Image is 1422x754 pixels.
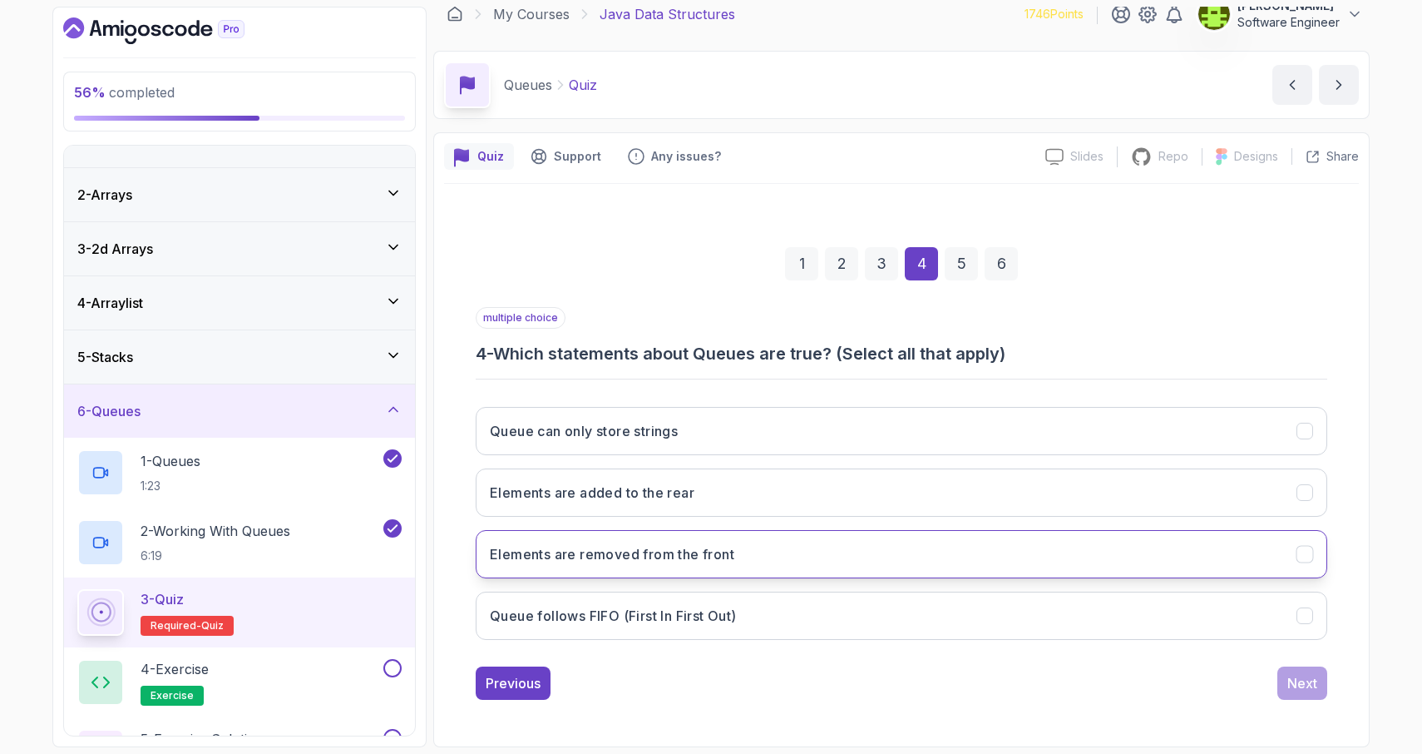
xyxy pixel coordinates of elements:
p: Any issues? [651,148,721,165]
h3: Queue can only store strings [490,421,678,441]
p: Slides [1070,148,1104,165]
h3: 3 - 2d Arrays [77,239,153,259]
h3: 6 - Queues [77,401,141,421]
button: Next [1277,667,1327,700]
p: 1746 Points [1025,6,1084,22]
h3: 4 - Arraylist [77,293,143,313]
p: Java Data Structures [600,4,735,24]
button: Elements are removed from the front [476,530,1327,578]
p: 4 - Exercise [141,659,209,679]
p: 1 - Queues [141,451,200,471]
h3: 2 - Arrays [77,185,132,205]
span: exercise [151,689,194,702]
div: Next [1287,673,1317,693]
button: next content [1319,65,1359,105]
button: 3-QuizRequired-quiz [77,589,402,636]
p: 6:19 [141,548,290,564]
p: Quiz [569,75,597,95]
p: multiple choice [476,307,565,329]
h3: 4 - Which statements about Queues are true? (Select all that apply) [476,342,1327,365]
div: 1 [785,247,818,280]
a: Dashboard [447,6,463,22]
div: Previous [486,673,541,693]
span: 56 % [74,84,106,101]
button: Previous [476,667,551,700]
button: 2-Working With Queues6:19 [77,519,402,566]
button: 3-2d Arrays [64,222,415,275]
p: Quiz [477,148,504,165]
button: Elements are added to the rear [476,469,1327,517]
button: Queue can only store strings [476,407,1327,455]
button: Support button [521,143,611,170]
p: Queues [504,75,552,95]
p: 1:23 [141,478,200,494]
a: My Courses [493,4,570,24]
button: 4-Arraylist [64,276,415,330]
h3: 5 - Stacks [77,347,133,367]
p: Repo [1158,148,1188,165]
p: 3 - Quiz [141,589,184,609]
p: Designs [1234,148,1278,165]
h3: Queue follows FIFO (First In First Out) [490,606,737,626]
p: Software Engineer [1237,14,1340,31]
span: completed [74,84,175,101]
p: 2 - Working With Queues [141,521,290,541]
button: 5-Stacks [64,330,415,384]
div: 5 [945,247,978,280]
span: Required- [151,619,201,632]
h3: Elements are added to the rear [490,483,694,503]
div: 2 [825,247,858,280]
p: 5 - Exercise Solution [141,729,264,749]
p: Share [1326,148,1359,165]
button: 6-Queues [64,384,415,438]
div: 6 [985,247,1018,280]
button: quiz button [444,143,514,170]
button: Feedback button [618,143,731,170]
button: 4-Exerciseexercise [77,659,402,706]
button: Share [1291,148,1359,165]
a: Dashboard [63,17,283,44]
p: Support [554,148,601,165]
span: quiz [201,619,224,632]
div: 3 [865,247,898,280]
button: 1-Queues1:23 [77,449,402,496]
div: 4 [905,247,938,280]
button: Queue follows FIFO (First In First Out) [476,592,1327,640]
h3: Elements are removed from the front [490,544,734,564]
button: 2-Arrays [64,168,415,221]
button: previous content [1272,65,1312,105]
